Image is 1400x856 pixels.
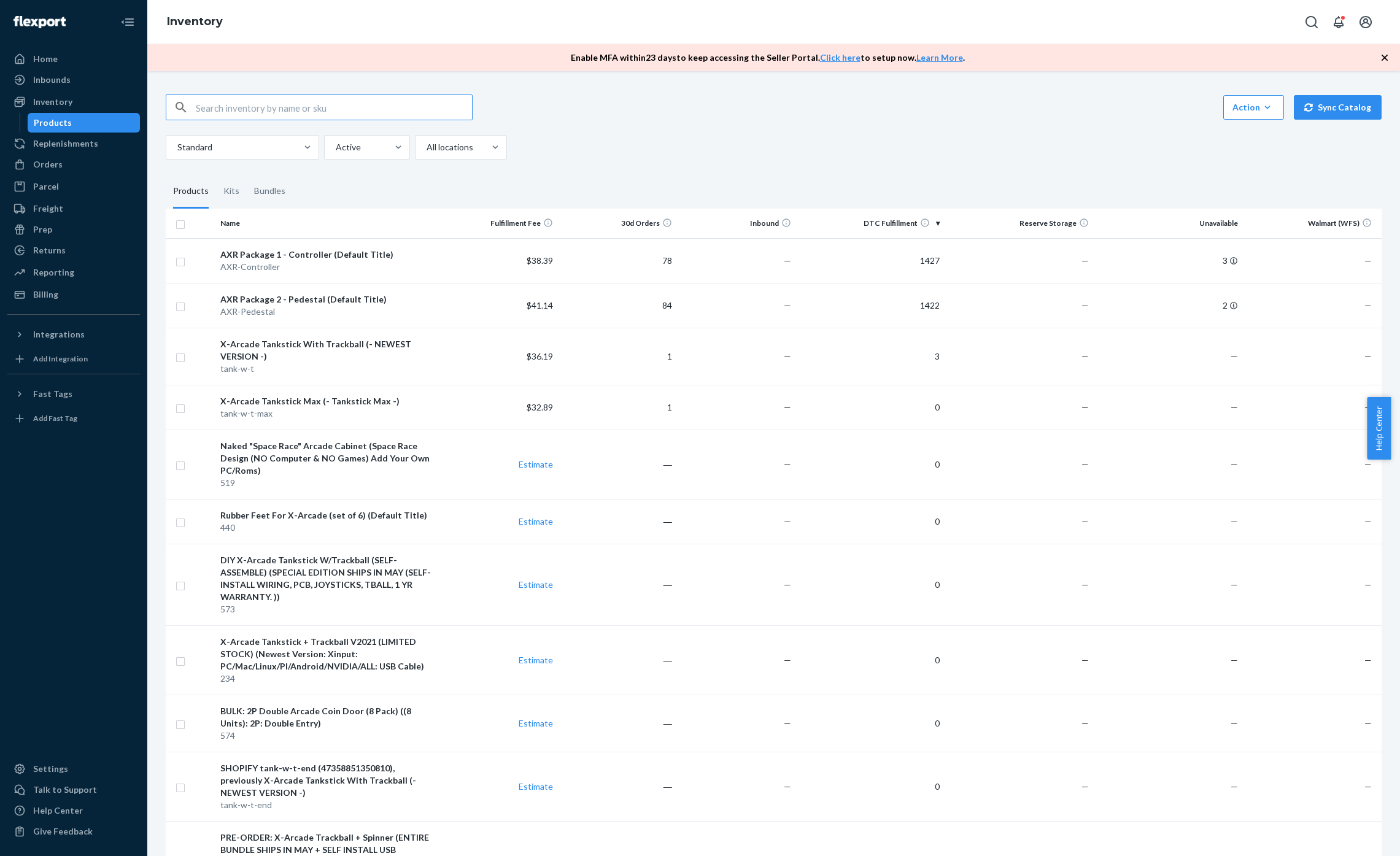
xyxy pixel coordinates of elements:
[220,440,434,477] div: Naked "Space Race" Arcade Cabinet (Space Race Design (NO Computer & NO Games) Add Your Own PC/Roms)
[439,209,558,238] th: Fulfillment Fee
[1367,397,1391,460] span: Help Center
[796,238,945,283] td: 1427
[558,544,677,625] td: ―
[220,762,434,799] div: SHOPIFY tank-w-t-end (47358851350810), previously X-Arcade Tankstick With Trackball (- NEWEST VER...
[220,261,434,273] div: AXR-Controller
[33,137,98,150] div: Replenishments
[7,49,140,69] a: Home
[33,53,58,65] div: Home
[527,255,553,266] span: $38.39
[33,266,74,279] div: Reporting
[796,209,945,238] th: DTC Fulfillment
[1231,655,1238,665] span: —
[1081,459,1089,469] span: —
[1232,101,1275,114] div: Action
[254,174,285,209] div: Bundles
[220,603,434,615] div: 573
[796,695,945,752] td: 0
[916,52,963,63] a: Learn More
[519,718,553,728] a: Estimate
[784,516,791,526] span: —
[220,338,434,363] div: X-Arcade Tankstick With Trackball (- NEWEST VERSION -)
[1081,781,1089,792] span: —
[7,759,140,779] a: Settings
[7,384,140,404] button: Fast Tags
[1081,300,1089,310] span: —
[1081,655,1089,665] span: —
[220,509,434,522] div: Rubber Feet For X-Arcade (set of 6) (Default Title)
[33,223,52,236] div: Prep
[176,141,177,153] input: Standard
[7,70,140,90] a: Inbounds
[220,636,434,673] div: X-Arcade Tankstick + Trackball V2021 (LIMITED STOCK) (Newest Version: Xinput: PC/Mac/Linux/PI/And...
[1231,579,1238,590] span: —
[1081,718,1089,728] span: —
[1081,351,1089,361] span: —
[1231,459,1238,469] span: —
[784,255,791,266] span: —
[796,499,945,544] td: 0
[33,825,93,838] div: Give Feedback
[220,799,434,811] div: tank-w-t-end
[33,288,58,301] div: Billing
[519,459,553,469] a: Estimate
[519,781,553,792] a: Estimate
[1081,255,1089,266] span: —
[7,409,140,428] a: Add Fast Tag
[519,579,553,590] a: Estimate
[157,4,233,40] ol: breadcrumbs
[677,209,796,238] th: Inbound
[7,92,140,112] a: Inventory
[784,459,791,469] span: —
[220,522,434,534] div: 440
[1364,300,1372,310] span: —
[558,430,677,499] td: ―
[1364,459,1372,469] span: —
[558,695,677,752] td: ―
[558,385,677,430] td: 1
[1094,209,1243,238] th: Unavailable
[1231,402,1238,412] span: —
[33,96,72,108] div: Inventory
[7,285,140,304] a: Billing
[425,141,427,153] input: All locations
[220,407,434,420] div: tank-w-t-max
[1364,516,1372,526] span: —
[784,300,791,310] span: —
[220,293,434,306] div: AXR Package 2 - Pedestal (Default Title)
[335,141,336,153] input: Active
[784,718,791,728] span: —
[1326,10,1351,34] button: Open notifications
[784,351,791,361] span: —
[115,10,140,34] button: Close Navigation
[1353,10,1378,34] button: Open account menu
[1364,781,1372,792] span: —
[220,554,434,603] div: DIY X-Arcade Tankstick W/Trackball (SELF-ASSEMBLE) (SPECIAL EDITION SHIPS IN MAY (SELF-INSTALL WI...
[220,249,434,261] div: AXR Package 1 - Controller (Default Title)
[558,283,677,328] td: 84
[220,673,434,685] div: 234
[571,52,965,64] p: Enable MFA within 23 days to keep accessing the Seller Portal. to setup now. .
[1231,718,1238,728] span: —
[1364,402,1372,412] span: —
[220,730,434,742] div: 574
[784,402,791,412] span: —
[33,202,63,215] div: Freight
[1231,351,1238,361] span: —
[1094,283,1243,328] td: 2
[33,804,83,817] div: Help Center
[33,328,85,341] div: Integrations
[33,413,77,423] div: Add Fast Tag
[33,353,88,364] div: Add Integration
[796,544,945,625] td: 0
[558,209,677,238] th: 30d Orders
[7,199,140,218] a: Freight
[223,174,239,209] div: Kits
[1081,516,1089,526] span: —
[1223,95,1284,120] button: Action
[796,625,945,695] td: 0
[527,300,553,310] span: $41.14
[14,16,66,28] img: Flexport logo
[1231,781,1238,792] span: —
[820,52,860,63] a: Click here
